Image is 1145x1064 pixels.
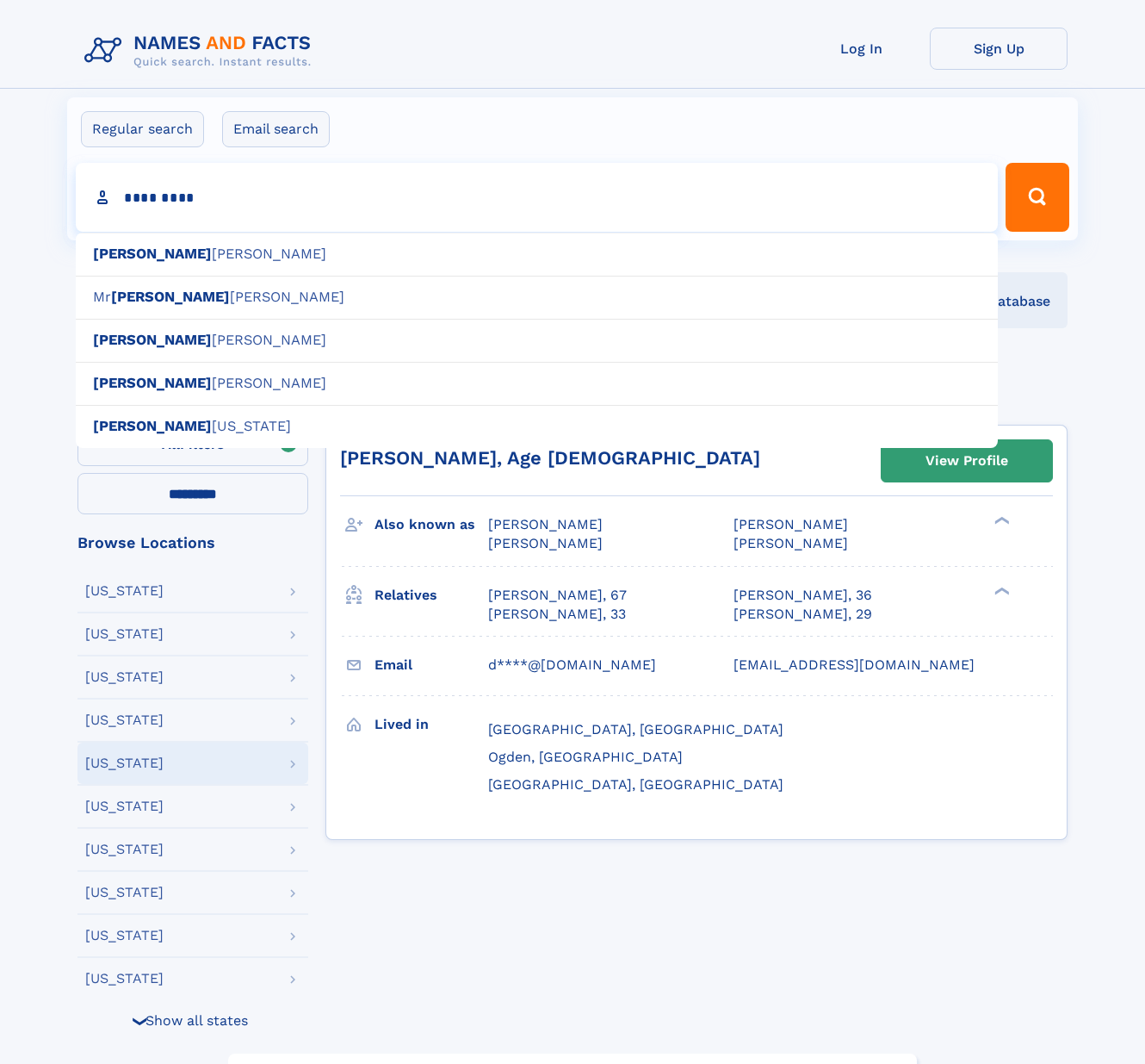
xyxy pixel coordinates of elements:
div: Show all states [77,999,308,1041]
div: [US_STATE] [85,972,164,986]
div: [US_STATE] [85,627,164,641]
div: ❯ [130,1015,151,1026]
b: [PERSON_NAME] [93,418,212,434]
a: [PERSON_NAME], 36 [733,586,872,605]
a: [PERSON_NAME], Age [DEMOGRAPHIC_DATA] [340,447,760,469]
span: [PERSON_NAME] [733,535,848,551]
div: [PERSON_NAME] [76,233,998,277]
a: Log In [792,28,930,70]
div: [US_STATE] [85,670,164,684]
div: View Profile [925,441,1008,481]
span: [PERSON_NAME] [733,516,848,532]
span: Ogden, [GEOGRAPHIC_DATA] [488,749,683,765]
span: [GEOGRAPHIC_DATA], [GEOGRAPHIC_DATA] [488,776,783,793]
b: [PERSON_NAME] [93,246,212,262]
a: View Profile [882,440,1052,482]
div: [US_STATE] [85,843,164,856]
span: [PERSON_NAME] [488,535,603,551]
a: [PERSON_NAME], 29 [733,605,872,624]
label: Regular search [81,111,204,147]
div: [US_STATE] [85,886,164,899]
h3: Lived in [374,710,488,739]
div: [PERSON_NAME] [76,362,998,406]
div: [US_STATE] [85,713,164,727]
div: ❯ [990,515,1011,526]
a: [PERSON_NAME], 67 [488,586,627,605]
b: [PERSON_NAME] [93,375,212,391]
div: ❯ [990,585,1011,596]
div: [US_STATE] [85,756,164,770]
b: [PERSON_NAME] [93,332,212,348]
div: [US_STATE] [85,800,164,813]
div: Browse Locations [77,535,308,551]
h3: Also known as [374,510,488,539]
div: [US_STATE] [76,405,998,449]
div: [US_STATE] [85,584,164,598]
h3: Email [374,650,488,680]
button: Search Button [1006,163,1069,232]
span: [GEOGRAPHIC_DATA], [GEOGRAPHIC_DATA] [488,721,783,737]
b: [PERSON_NAME] [111,289,230,305]
div: [US_STATE] [85,929,164,943]
span: [PERSON_NAME] [488,516,603,532]
label: Email search [222,111,330,147]
div: [PERSON_NAME] [76,319,998,363]
div: Mr [PERSON_NAME] [76,276,998,320]
input: search input [76,163,998,232]
a: Sign Up [930,28,1068,70]
h3: Relatives [374,581,488,610]
a: [PERSON_NAME], 33 [488,605,626,624]
img: Logo Names and Facts [77,28,325,74]
span: [EMAIL_ADDRESS][DOMAIN_NAME] [733,656,975,673]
